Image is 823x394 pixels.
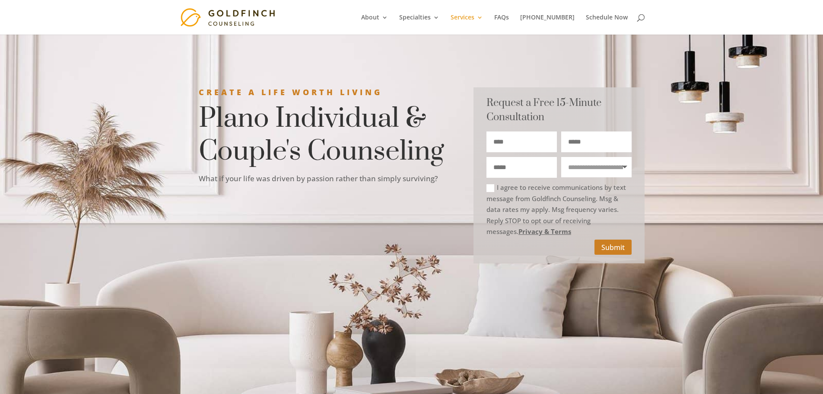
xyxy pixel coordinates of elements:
h3: Request a Free 15-Minute Consultation [486,96,632,131]
button: Submit [594,240,632,255]
h3: Create a Life Worth Living [199,87,448,102]
img: Goldfinch Counseling [180,8,278,26]
a: Specialties [399,14,439,35]
p: What if your life was driven by passion rather than simply surviving? [199,173,448,185]
a: Services [451,14,483,35]
a: Schedule Now [586,14,628,35]
a: FAQs [494,14,509,35]
h1: Plano Individual & Couple's Counseling [199,102,448,173]
a: [PHONE_NUMBER] [520,14,575,35]
a: Privacy & Terms [518,227,571,236]
label: I agree to receive communications by text message from Goldfinch Counseling. Msg & data rates my ... [486,182,632,237]
a: About [361,14,388,35]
